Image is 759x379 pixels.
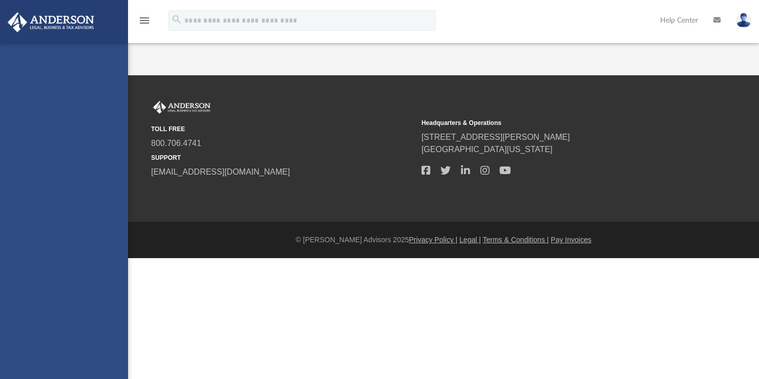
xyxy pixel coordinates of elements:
a: Privacy Policy | [409,236,458,244]
small: Headquarters & Operations [421,118,685,128]
small: TOLL FREE [151,124,414,134]
div: © [PERSON_NAME] Advisors 2025 [128,235,759,245]
a: [GEOGRAPHIC_DATA][US_STATE] [421,145,553,154]
img: Anderson Advisors Platinum Portal [151,101,213,114]
a: [STREET_ADDRESS][PERSON_NAME] [421,133,570,141]
a: Legal | [459,236,481,244]
img: User Pic [736,13,751,28]
a: 800.706.4741 [151,139,201,148]
i: search [171,14,182,25]
img: Anderson Advisors Platinum Portal [5,12,97,32]
a: [EMAIL_ADDRESS][DOMAIN_NAME] [151,167,290,176]
small: SUPPORT [151,153,414,162]
i: menu [138,14,151,27]
a: Pay Invoices [551,236,591,244]
a: menu [138,19,151,27]
a: Terms & Conditions | [483,236,549,244]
